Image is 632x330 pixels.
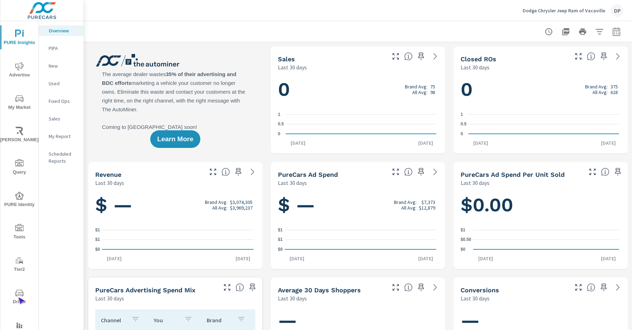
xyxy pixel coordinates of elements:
div: PIPA [39,43,84,54]
p: PIPA [49,45,78,52]
p: Dodge Chrysler Jeep Ram of Vacaville [523,7,605,14]
p: Last 30 days [278,63,307,71]
p: [DATE] [596,255,621,262]
a: See more details in report [247,166,258,178]
span: A rolling 30 day total of daily Shoppers on the dealership website, averaged over the selected da... [404,283,413,292]
p: Brand Avg: [585,84,608,89]
h1: 0 [278,77,438,101]
text: $1 [278,228,283,232]
span: Save this to your personalized report [415,166,427,178]
a: See more details in report [430,51,441,62]
button: Apply Filters [592,25,607,39]
p: Last 30 days [278,294,307,303]
span: Save this to your personalized report [598,51,609,62]
p: Last 30 days [95,294,124,303]
p: All Avg: [212,205,227,211]
p: $3,969,237 [230,205,253,211]
p: [DATE] [413,139,438,147]
button: Print Report [576,25,590,39]
span: The number of dealer-specified goals completed by a visitor. [Source: This data is provided by th... [587,283,595,292]
button: Make Fullscreen [573,51,584,62]
button: "Export Report to PDF" [559,25,573,39]
p: 375 [610,84,618,89]
p: Overview [49,27,78,34]
span: PURE Identity [2,192,36,209]
span: Save this to your personalized report [612,166,624,178]
a: See more details in report [612,51,624,62]
p: Channel [101,317,126,324]
h5: Revenue [95,171,121,178]
p: $3,074,305 [230,199,253,205]
span: Save this to your personalized report [233,166,244,178]
div: DP [611,4,624,17]
div: Used [39,78,84,89]
p: [DATE] [413,255,438,262]
p: Brand Avg: [394,199,417,205]
p: [DATE] [231,255,255,262]
text: 0.5 [461,122,467,127]
p: [DATE] [596,139,621,147]
button: Make Fullscreen [207,166,219,178]
p: You [154,317,178,324]
p: 628 [610,89,618,95]
p: [DATE] [286,139,310,147]
h5: PureCars Ad Spend [278,171,338,178]
span: Number of Repair Orders Closed by the selected dealership group over the selected time range. [So... [587,52,595,61]
span: Total sales revenue over the selected date range. [Source: This data is sourced from the dealer’s... [221,168,230,176]
text: $1 [278,237,283,242]
p: Brand Avg: [205,199,227,205]
p: All Avg: [412,89,427,95]
p: [DATE] [473,255,498,262]
span: My Market [2,94,36,112]
text: $0 [278,247,283,252]
h5: Sales [278,55,295,63]
p: [DATE] [285,255,309,262]
h5: Average 30 Days Shoppers [278,286,361,294]
div: New [39,61,84,71]
div: Overview [39,25,84,36]
text: $0 [95,247,100,252]
span: This table looks at how you compare to the amount of budget you spend per channel as opposed to y... [236,283,244,292]
p: New [49,62,78,69]
span: PURE Insights [2,30,36,47]
span: Total cost of media for all PureCars channels for the selected dealership group over the selected... [404,168,413,176]
button: Select Date Range [609,25,624,39]
p: Fixed Ops [49,98,78,105]
button: Learn More [150,130,200,148]
p: $12,879 [419,205,435,211]
p: [DATE] [102,255,127,262]
span: Save this to your personalized report [415,51,427,62]
text: 0 [461,131,463,136]
div: Fixed Ops [39,96,84,106]
h5: PureCars Advertising Spend Mix [95,286,195,294]
span: Driver [2,289,36,306]
p: Brand [207,317,231,324]
text: $1 [461,228,466,232]
h5: PureCars Ad Spend Per Unit Sold [461,171,565,178]
button: Make Fullscreen [390,51,401,62]
h1: $ — [278,193,438,217]
p: Last 30 days [95,179,124,187]
span: [PERSON_NAME] [2,127,36,144]
span: Save this to your personalized report [598,282,609,293]
a: See more details in report [430,166,441,178]
button: Make Fullscreen [573,282,584,293]
p: Sales [49,115,78,122]
h1: $ — [95,193,255,217]
button: Make Fullscreen [221,282,233,293]
h5: Closed ROs [461,55,496,63]
p: Last 30 days [461,63,490,71]
p: $7,373 [421,199,435,205]
span: Save this to your personalized report [415,282,427,293]
p: [DATE] [468,139,493,147]
text: 1 [461,112,463,117]
div: Sales [39,113,84,124]
h1: $0.00 [461,193,621,217]
button: Make Fullscreen [587,166,598,178]
text: 1 [278,112,280,117]
button: Make Fullscreen [390,282,401,293]
p: Last 30 days [461,294,490,303]
a: See more details in report [612,282,624,293]
span: Query [2,159,36,176]
text: $1 [95,228,100,232]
